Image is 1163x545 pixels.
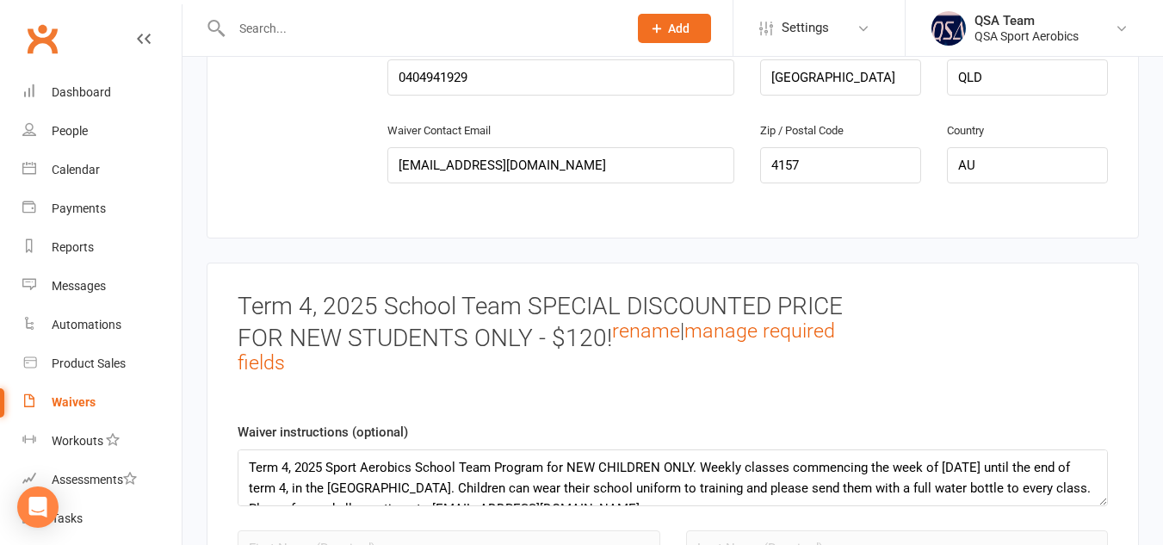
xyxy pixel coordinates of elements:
label: Zip / Postal Code [760,122,844,140]
div: Automations [52,318,121,331]
div: Product Sales [52,356,126,370]
input: Search... [226,16,616,40]
div: Workouts [52,434,103,448]
a: Automations [22,306,182,344]
img: thumb_image1645967867.png [931,11,966,46]
a: Workouts [22,422,182,461]
a: Payments [22,189,182,228]
div: Dashboard [52,85,111,99]
a: Waivers [22,383,182,422]
a: Reports [22,228,182,267]
label: Waiver instructions (optional) [238,422,408,443]
span: Add [668,22,690,35]
a: Calendar [22,151,182,189]
span: Settings [782,9,829,47]
a: Clubworx [21,17,64,60]
div: QSA Sport Aerobics [974,28,1079,44]
label: Country [947,122,984,140]
a: Product Sales [22,344,182,383]
a: Assessments [22,461,182,499]
div: Tasks [52,511,83,525]
a: Tasks [22,499,182,538]
div: Calendar [52,163,100,177]
div: Open Intercom Messenger [17,486,59,528]
a: People [22,112,182,151]
a: Messages [22,267,182,306]
a: Dashboard [22,73,182,112]
div: Reports [52,240,94,254]
div: Messages [52,279,106,293]
button: Add [638,14,711,43]
div: QSA Team [974,13,1079,28]
div: Payments [52,201,106,215]
label: Waiver Contact Email [387,122,491,140]
a: rename [612,319,680,343]
div: Assessments [52,473,137,486]
h3: Term 4, 2025 School Team SPECIAL DISCOUNTED PRICE FOR NEW STUDENTS ONLY - $120! [238,294,884,384]
div: People [52,124,88,138]
div: Waivers [52,395,96,409]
